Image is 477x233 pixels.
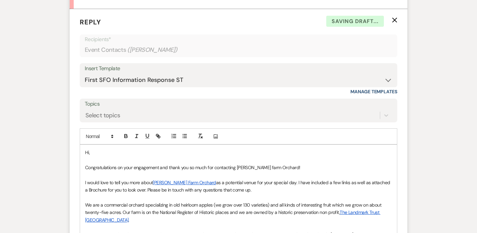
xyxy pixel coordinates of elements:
p: Recipients* [85,35,392,44]
p: Congratulations on your engagement and thank you so much for contacting [PERSON_NAME] farm Orchard! [85,164,392,171]
a: [PERSON_NAME] Farm Orchard [153,180,216,186]
span: Reply [80,18,101,26]
p: We are a commercial orchard specializing in old heirloom apples (we grow over 130 varieties) and ... [85,201,392,224]
div: Insert Template [85,64,392,74]
p: Hi, [85,149,392,156]
label: Topics [85,99,392,109]
div: Event Contacts [85,43,392,56]
div: Select topics [85,111,120,120]
span: Saving draft... [326,16,384,27]
p: I would love to tell you more about as a potential venue for your special day. I have included a ... [85,179,392,194]
a: The Landmark Trust [GEOGRAPHIC_DATA] [85,209,381,223]
a: Manage Templates [350,89,397,95]
span: ( [PERSON_NAME] ) [127,45,178,54]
